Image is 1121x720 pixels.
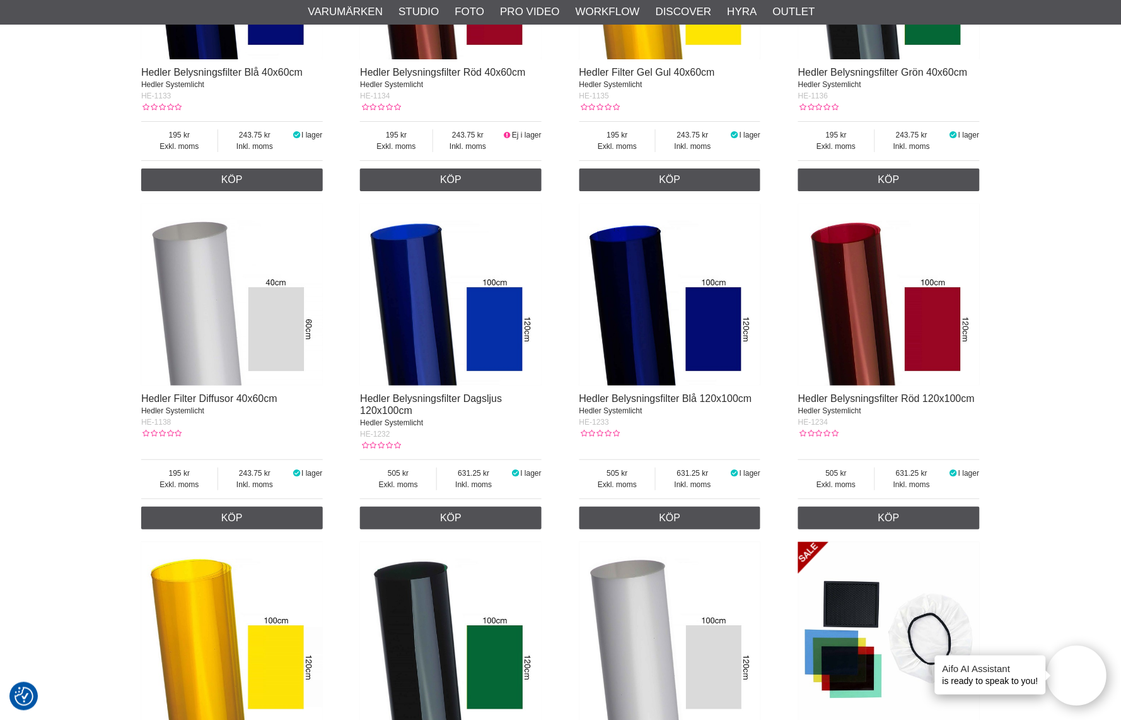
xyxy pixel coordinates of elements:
[656,129,729,141] span: 243.75
[798,102,839,113] div: Kundbetyg: 0
[141,468,218,479] span: 195
[943,662,1038,675] h4: Aifo AI Assistant
[579,102,620,113] div: Kundbetyg: 0
[511,469,521,478] i: I lager
[455,4,484,20] a: Foto
[141,406,204,415] span: Hedler Systemlicht
[360,168,542,191] a: Köp
[141,393,277,404] a: Hedler Filter Diffusor 40x60cm
[141,428,182,439] div: Kundbetyg: 0
[798,168,980,191] a: Köp
[437,479,511,490] span: Inkl. moms
[579,141,656,152] span: Exkl. moms
[579,129,656,141] span: 195
[579,204,761,386] img: Hedler Belysningsfilter Blå 120x100cm
[218,479,292,490] span: Inkl. moms
[579,91,609,100] span: HE-1135
[291,469,301,478] i: I lager
[579,507,761,529] a: Köp
[502,131,512,139] i: Ej i lager
[360,430,390,439] span: HE-1232
[958,469,979,478] span: I lager
[798,91,828,100] span: HE-1136
[141,418,171,427] span: HE-1138
[360,479,436,490] span: Exkl. moms
[729,469,740,478] i: I lager
[360,204,542,386] img: Hedler Belysningsfilter Dagsljus 120x100cm
[579,406,642,415] span: Hedler Systemlicht
[360,129,433,141] span: 195
[798,141,874,152] span: Exkl. moms
[433,141,503,152] span: Inkl. moms
[579,479,656,490] span: Exkl. moms
[875,129,949,141] span: 243.75
[728,4,757,20] a: Hyra
[798,67,968,78] a: Hedler Belysningsfilter Grön 40x60cm
[656,4,712,20] a: Discover
[579,418,609,427] span: HE-1233
[958,131,979,139] span: I lager
[218,468,292,479] span: 243.75
[579,80,642,89] span: Hedler Systemlicht
[656,141,729,152] span: Inkl. moms
[579,168,761,191] a: Köp
[656,479,729,490] span: Inkl. moms
[949,131,959,139] i: I lager
[579,67,715,78] a: Hedler Filter Gel Gul 40x60cm
[729,131,740,139] i: I lager
[740,131,760,139] span: I lager
[360,507,542,529] a: Köp
[798,507,980,529] a: Köp
[949,469,959,478] i: I lager
[141,80,204,89] span: Hedler Systemlicht
[141,479,218,490] span: Exkl. moms
[798,468,874,479] span: 505
[141,507,323,529] a: Köp
[579,393,752,404] a: Hedler Belysningsfilter Blå 120x100cm
[398,4,439,20] a: Studio
[141,91,171,100] span: HE-1133
[218,141,292,152] span: Inkl. moms
[360,141,433,152] span: Exkl. moms
[740,469,760,478] span: I lager
[141,67,303,78] a: Hedler Belysningsfilter Blå 40x60cm
[141,102,182,113] div: Kundbetyg: 0
[576,4,640,20] a: Workflow
[521,469,542,478] span: I lager
[15,687,33,706] img: Revisit consent button
[798,479,874,490] span: Exkl. moms
[656,468,729,479] span: 631.25
[433,129,503,141] span: 243.75
[141,141,218,152] span: Exkl. moms
[141,129,218,141] span: 195
[360,440,400,451] div: Kundbetyg: 0
[798,393,975,404] a: Hedler Belysningsfilter Röd 120x100cm
[500,4,559,20] a: Pro Video
[360,393,502,416] a: Hedler Belysningsfilter Dagsljus 120x100cm
[798,406,861,415] span: Hedler Systemlicht
[875,141,949,152] span: Inkl. moms
[218,129,292,141] span: 243.75
[579,428,620,439] div: Kundbetyg: 0
[141,168,323,191] a: Köp
[773,4,815,20] a: Outlet
[798,204,980,386] img: Hedler Belysningsfilter Röd 120x100cm
[360,468,436,479] span: 505
[512,131,542,139] span: Ej i lager
[360,102,400,113] div: Kundbetyg: 0
[798,80,861,89] span: Hedler Systemlicht
[360,67,525,78] a: Hedler Belysningsfilter Röd 40x60cm
[141,204,323,386] img: Hedler Filter Diffusor 40x60cm
[798,418,828,427] span: HE-1234
[360,91,390,100] span: HE-1134
[437,468,511,479] span: 631.25
[875,479,949,490] span: Inkl. moms
[301,469,322,478] span: I lager
[935,656,1046,695] div: is ready to speak to you!
[798,428,839,439] div: Kundbetyg: 0
[579,468,656,479] span: 505
[875,468,949,479] span: 631.25
[301,131,322,139] span: I lager
[291,131,301,139] i: I lager
[798,129,874,141] span: 195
